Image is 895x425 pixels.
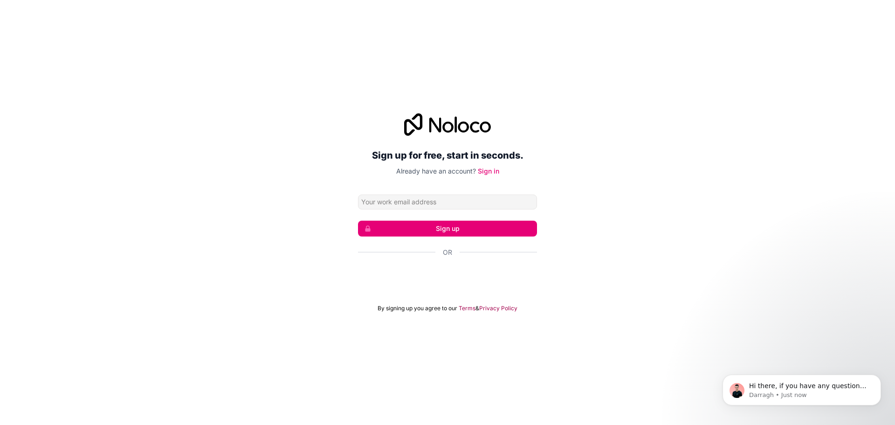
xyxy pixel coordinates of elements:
span: & [475,305,479,312]
a: Terms [459,305,475,312]
button: Sign up [358,221,537,237]
span: By signing up you agree to our [378,305,457,312]
a: Privacy Policy [479,305,517,312]
span: Already have an account? [396,167,476,175]
iframe: Sign in with Google Button [353,267,542,288]
a: Sign in [478,167,499,175]
input: Email address [358,195,537,209]
span: Or [443,248,452,257]
iframe: Intercom notifications message [709,355,895,420]
h2: Sign up for free, start in seconds. [358,147,537,164]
